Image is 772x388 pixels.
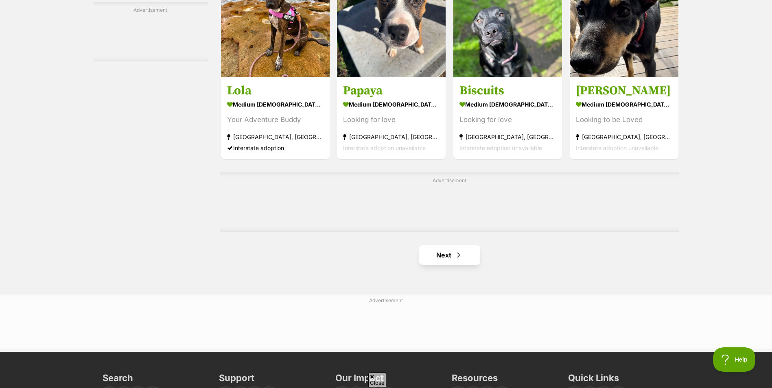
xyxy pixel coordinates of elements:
div: Interstate adoption [227,142,324,153]
a: Papaya medium [DEMOGRAPHIC_DATA] Dog Looking for love [GEOGRAPHIC_DATA], [GEOGRAPHIC_DATA] Inters... [337,77,446,159]
nav: Pagination [220,245,679,265]
h3: Papaya [343,83,440,98]
a: Biscuits medium [DEMOGRAPHIC_DATA] Dog Looking for love [GEOGRAPHIC_DATA], [GEOGRAPHIC_DATA] Inte... [453,77,562,159]
strong: [GEOGRAPHIC_DATA], [GEOGRAPHIC_DATA] [227,131,324,142]
h3: Lola [227,83,324,98]
strong: medium [DEMOGRAPHIC_DATA] Dog [227,98,324,110]
div: Looking for love [343,114,440,125]
span: Interstate adoption unavailable [576,144,658,151]
strong: [GEOGRAPHIC_DATA], [GEOGRAPHIC_DATA] [459,131,556,142]
a: Next page [419,245,480,265]
strong: medium [DEMOGRAPHIC_DATA] Dog [343,98,440,110]
strong: [GEOGRAPHIC_DATA], [GEOGRAPHIC_DATA] [343,131,440,142]
strong: [GEOGRAPHIC_DATA], [GEOGRAPHIC_DATA] [576,131,672,142]
div: Looking to be Loved [576,114,672,125]
strong: medium [DEMOGRAPHIC_DATA] Dog [459,98,556,110]
a: Lola medium [DEMOGRAPHIC_DATA] Dog Your Adventure Buddy [GEOGRAPHIC_DATA], [GEOGRAPHIC_DATA] Inte... [221,77,330,159]
h3: Biscuits [459,83,556,98]
div: Advertisement [220,172,679,232]
strong: medium [DEMOGRAPHIC_DATA] Dog [576,98,672,110]
div: Advertisement [93,2,208,61]
span: Close [368,373,386,387]
h3: [PERSON_NAME] [576,83,672,98]
div: Your Adventure Buddy [227,114,324,125]
a: [PERSON_NAME] medium [DEMOGRAPHIC_DATA] Dog Looking to be Loved [GEOGRAPHIC_DATA], [GEOGRAPHIC_DA... [570,77,678,159]
iframe: Help Scout Beacon - Open [713,347,756,372]
span: Interstate adoption unavailable [343,144,426,151]
span: Interstate adoption unavailable [459,144,542,151]
div: Looking for love [459,114,556,125]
